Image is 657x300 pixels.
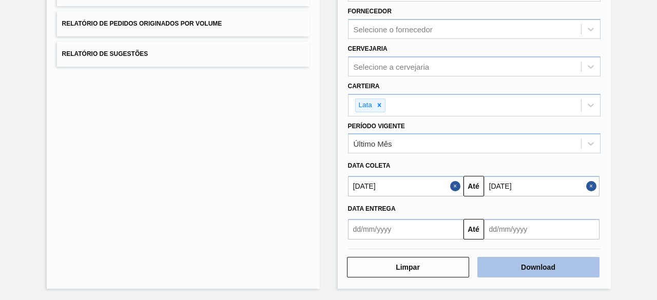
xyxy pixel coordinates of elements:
label: Cervejaria [348,45,388,52]
button: Close [586,176,600,196]
label: Carteira [348,83,380,90]
button: Relatório de Sugestões [57,42,310,67]
button: Até [463,219,484,239]
div: Selecione a cervejaria [354,62,430,71]
div: Lata [356,99,374,112]
span: Relatório de Sugestões [62,50,148,57]
button: Limpar [347,257,469,277]
span: Relatório de Pedidos Originados por Volume [62,20,222,27]
input: dd/mm/yyyy [348,219,463,239]
button: Até [463,176,484,196]
input: dd/mm/yyyy [484,219,600,239]
span: Data coleta [348,162,391,169]
button: Close [450,176,463,196]
label: Fornecedor [348,8,392,15]
button: Relatório de Pedidos Originados por Volume [57,11,310,36]
label: Período Vigente [348,123,405,130]
input: dd/mm/yyyy [348,176,463,196]
span: Data entrega [348,205,396,212]
button: Download [477,257,600,277]
div: Selecione o fornecedor [354,25,433,34]
div: Último Mês [354,139,392,148]
input: dd/mm/yyyy [484,176,600,196]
